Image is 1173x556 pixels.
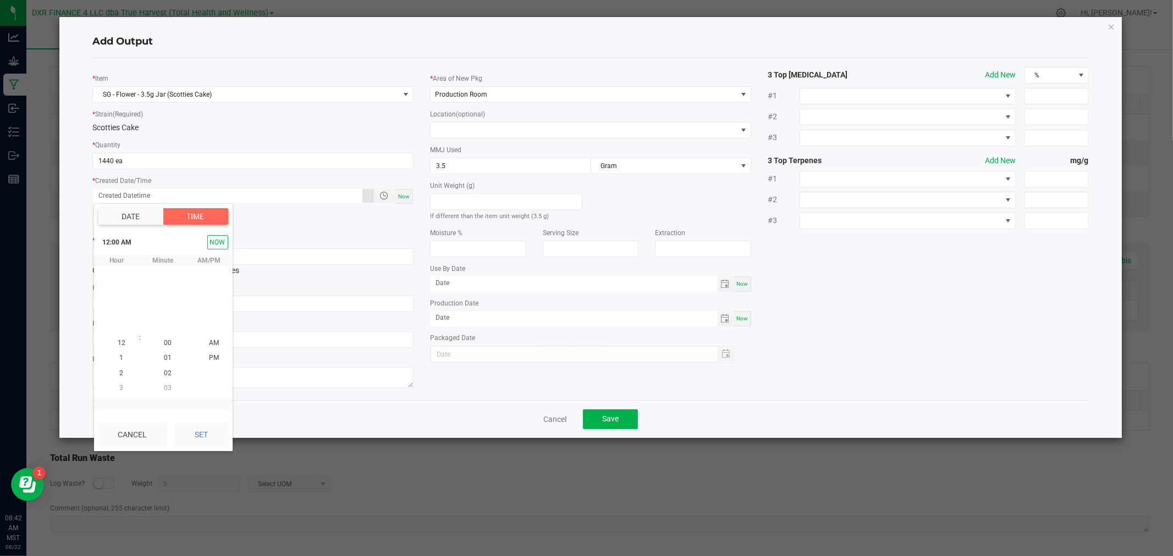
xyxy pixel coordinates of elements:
[768,194,800,205] span: #2
[800,88,1016,104] span: NO DATA FOUND
[164,340,172,347] span: 00
[140,255,186,265] span: minute
[800,171,1016,187] span: NO DATA FOUND
[583,409,638,429] button: Save
[120,384,124,392] span: 3
[768,69,896,81] strong: 3 Top [MEDICAL_DATA]
[430,213,549,220] small: If different than the item unit weight (3.5 g)
[591,158,737,174] span: Gram
[768,155,896,166] strong: 3 Top Terpenes
[164,354,172,362] span: 01
[433,74,482,84] label: Area of New Pkg
[92,283,123,293] label: Ref Field 1
[543,414,566,425] a: Cancel
[655,228,685,238] label: Extraction
[118,340,125,347] span: 12
[768,215,800,226] span: #3
[718,276,734,292] span: Toggle calendar
[93,87,399,102] span: SG - Flower - 3.5g Jar (Scotties Cake)
[164,369,172,377] span: 02
[209,354,219,362] span: PM
[430,311,718,325] input: Date
[120,369,124,377] span: 2
[768,173,800,185] span: #1
[92,35,1088,49] h4: Add Output
[456,110,485,118] span: (optional)
[800,213,1016,229] span: NO DATA FOUND
[11,468,44,501] iframe: Resource center
[1025,155,1089,166] strong: mg/g
[430,333,475,343] label: Packaged Date
[163,208,228,225] button: Time tab
[430,228,462,238] label: Moisture %
[430,109,485,119] label: Location
[92,248,414,276] div: Common Lot Number from Input Packages
[164,384,172,392] span: 03
[398,193,410,199] span: Now
[94,255,140,265] span: hour
[95,176,151,186] label: Created Date/Time
[95,74,108,84] label: Item
[430,181,475,191] label: Unit Weight (g)
[768,111,800,123] span: #2
[98,233,136,251] span: 12:00 AM
[430,276,718,290] input: Date
[95,140,120,150] label: Quantity
[93,189,362,203] input: Created Datetime
[92,215,245,226] label: Production Batch
[430,298,478,308] label: Production Date
[543,228,579,238] label: Serving Size
[209,340,219,347] span: AM
[800,192,1016,208] span: NO DATA FOUND
[985,69,1016,81] button: Add New
[98,422,167,447] button: Cancel
[768,90,800,102] span: #1
[98,208,164,225] button: Date tab
[435,91,487,98] span: Production Room
[92,319,123,329] label: Ref Field 2
[374,189,395,203] span: Toggle popup
[1025,68,1075,83] span: %
[602,414,619,423] span: Save
[92,354,168,364] label: Release Notes/Ref Field 3
[207,235,228,249] button: Select now
[985,155,1016,166] button: Add New
[92,123,139,132] span: Scotties Cake
[736,281,748,287] span: Now
[768,132,800,143] span: #3
[113,110,143,118] span: (Required)
[718,311,734,326] span: Toggle calendar
[800,130,1016,146] span: NO DATA FOUND
[120,354,124,362] span: 1
[736,315,748,321] span: Now
[32,466,46,480] iframe: Resource center unread badge
[186,255,233,265] span: AM/PM
[95,109,143,119] label: Strain
[175,422,228,447] button: Set
[430,264,465,274] label: Use By Date
[800,109,1016,125] span: NO DATA FOUND
[430,145,461,155] label: MMJ Used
